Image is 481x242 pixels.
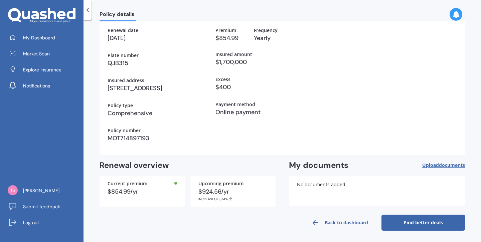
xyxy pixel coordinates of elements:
span: Submit feedback [23,203,60,210]
div: No documents added [289,176,465,206]
a: [PERSON_NAME] [5,184,84,197]
a: Log out [5,216,84,229]
h3: $1,700,000 [215,57,307,67]
span: Market Scan [23,50,50,57]
label: Excess [215,76,230,82]
h3: QJB315 [108,58,199,68]
a: Market Scan [5,47,84,60]
img: d33780455c9318c28567adf59b5974e4 [8,185,18,195]
a: Explore insurance [5,63,84,76]
a: Submit feedback [5,200,84,213]
h3: [STREET_ADDRESS] [108,83,199,93]
h3: Details [108,13,131,22]
div: $924.56/yr [198,189,268,201]
button: Uploaddocuments [422,160,465,171]
span: INCREASE OF [198,197,219,201]
label: Policy number [108,128,141,133]
div: $854.99/yr [108,189,177,195]
div: Upcoming premium [198,181,268,186]
h3: Online payment [215,107,307,117]
label: Frequency [254,27,278,33]
h3: MOT714897193 [108,133,199,143]
label: Insured address [108,77,144,83]
label: Premium [215,27,236,33]
span: 8.14% [219,197,228,201]
h3: $400 [215,82,307,92]
label: Insured amount [215,51,252,57]
label: Policy type [108,102,133,108]
label: Plate number [108,52,139,58]
span: My Dashboard [23,34,55,41]
span: Log out [23,219,39,226]
div: Current premium [108,181,177,186]
span: Upload [422,163,465,168]
a: Find better deals [381,215,465,231]
h2: My documents [289,160,348,171]
a: Notifications [5,79,84,92]
span: Notifications [23,82,50,89]
h3: Yearly [254,33,307,43]
span: documents [439,162,465,168]
h3: $854.99 [215,33,249,43]
label: Payment method [215,101,255,107]
label: Renewal date [108,27,138,33]
span: [PERSON_NAME] [23,187,59,194]
a: Back to dashboard [298,215,381,231]
span: Policy details [100,11,136,20]
a: My Dashboard [5,31,84,44]
h3: Comprehensive [108,108,199,118]
span: Explore insurance [23,66,61,73]
h2: Renewal overview [100,160,276,171]
h3: [DATE] [108,33,199,43]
